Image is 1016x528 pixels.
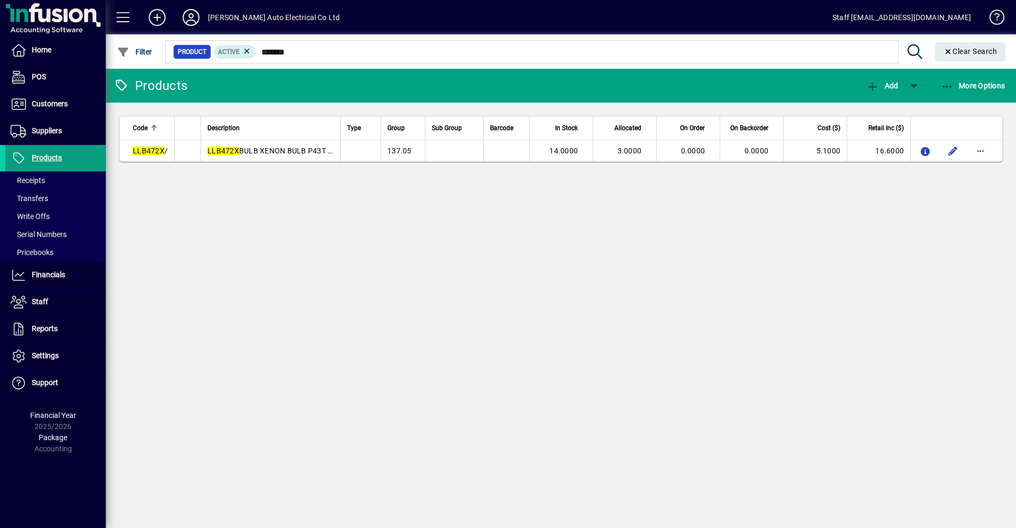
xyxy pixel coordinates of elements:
[387,147,412,155] span: 137.05
[832,9,971,26] div: Staff [EMAIL_ADDRESS][DOMAIN_NAME]
[387,122,419,134] div: Group
[745,147,769,155] span: 0.0000
[5,91,106,117] a: Customers
[32,126,62,135] span: Suppliers
[432,122,477,134] div: Sub Group
[207,147,377,155] span: BULB XENON BULB P43T 60/55WATT=X
[32,270,65,279] span: Financials
[5,64,106,90] a: POS
[347,122,361,134] span: Type
[5,262,106,288] a: Financials
[32,153,62,162] span: Products
[783,140,847,161] td: 5.1000
[5,37,106,63] a: Home
[681,147,705,155] span: 0.0000
[208,9,340,26] div: [PERSON_NAME] Auto Electrical Co Ltd
[133,122,148,134] span: Code
[5,171,106,189] a: Receipts
[11,194,48,203] span: Transfers
[818,122,840,134] span: Cost ($)
[944,47,997,56] span: Clear Search
[114,42,155,61] button: Filter
[11,248,53,257] span: Pricebooks
[133,122,168,134] div: Code
[11,230,67,239] span: Serial Numbers
[207,122,334,134] div: Description
[5,289,106,315] a: Staff
[866,81,898,90] span: Add
[555,122,578,134] span: In Stock
[32,378,58,387] span: Support
[938,76,1008,95] button: More Options
[207,147,239,155] em: LLB472X
[982,2,1003,37] a: Knowledge Base
[32,351,59,360] span: Settings
[32,45,51,54] span: Home
[347,122,374,134] div: Type
[5,243,106,261] a: Pricebooks
[207,122,240,134] span: Description
[945,142,961,159] button: Edit
[174,8,208,27] button: Profile
[178,47,206,57] span: Product
[11,176,45,185] span: Receipts
[490,122,513,134] span: Barcode
[117,48,152,56] span: Filter
[32,99,68,108] span: Customers
[5,207,106,225] a: Write Offs
[680,122,705,134] span: On Order
[5,370,106,396] a: Support
[133,147,165,155] em: LLB472X
[133,147,168,155] span: /
[864,76,901,95] button: Add
[5,189,106,207] a: Transfers
[114,77,187,94] div: Products
[972,142,989,159] button: More options
[11,212,50,221] span: Write Offs
[549,147,578,155] span: 14.0000
[868,122,904,134] span: Retail Inc ($)
[614,122,641,134] span: Allocated
[5,316,106,342] a: Reports
[32,324,58,333] span: Reports
[935,42,1006,61] button: Clear
[618,147,642,155] span: 3.0000
[214,45,256,59] mat-chip: Activation Status: Active
[847,140,910,161] td: 16.6000
[387,122,405,134] span: Group
[600,122,651,134] div: Allocated
[32,297,48,306] span: Staff
[490,122,523,134] div: Barcode
[218,48,240,56] span: Active
[727,122,778,134] div: On Backorder
[140,8,174,27] button: Add
[432,122,462,134] span: Sub Group
[5,225,106,243] a: Serial Numbers
[39,433,67,442] span: Package
[32,72,46,81] span: POS
[730,122,768,134] span: On Backorder
[663,122,714,134] div: On Order
[941,81,1005,90] span: More Options
[5,118,106,144] a: Suppliers
[30,411,76,420] span: Financial Year
[5,343,106,369] a: Settings
[536,122,587,134] div: In Stock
